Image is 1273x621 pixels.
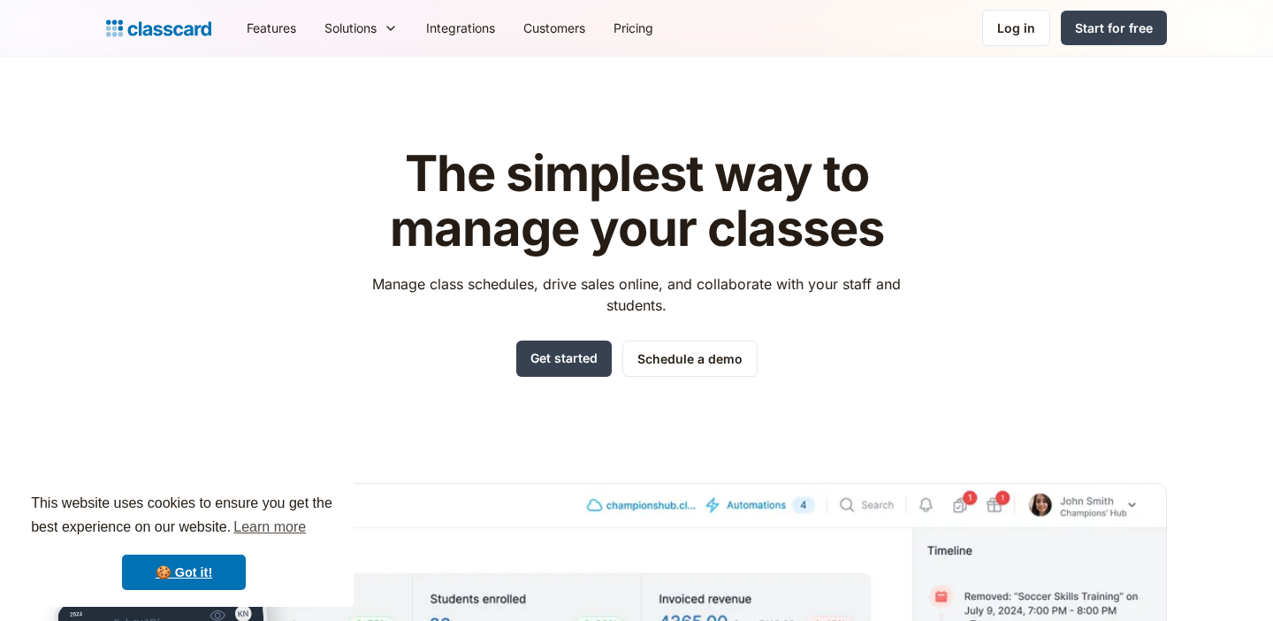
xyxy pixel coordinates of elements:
[310,8,412,48] div: Solutions
[232,8,310,48] a: Features
[1061,11,1167,45] a: Start for free
[1075,19,1153,37] div: Start for free
[31,493,337,540] span: This website uses cookies to ensure you get the best experience on our website.
[509,8,599,48] a: Customers
[356,147,918,256] h1: The simplest way to manage your classes
[14,476,354,607] div: cookieconsent
[106,16,211,41] a: home
[599,8,667,48] a: Pricing
[231,514,309,540] a: learn more about cookies
[356,273,918,316] p: Manage class schedules, drive sales online, and collaborate with your staff and students.
[324,19,377,37] div: Solutions
[412,8,509,48] a: Integrations
[997,19,1035,37] div: Log in
[982,10,1050,46] a: Log in
[122,555,246,590] a: dismiss cookie message
[516,341,612,377] a: Get started
[622,341,758,377] a: Schedule a demo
